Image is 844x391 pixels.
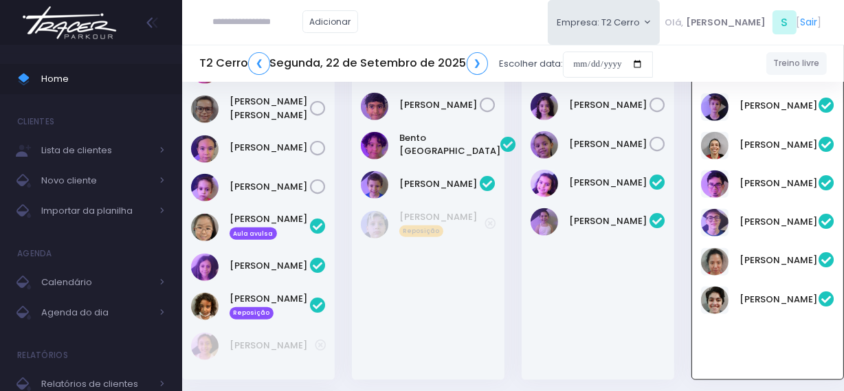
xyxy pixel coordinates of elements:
[531,131,558,159] img: Vivian Damas Carneiro
[191,333,219,360] img: Isabela Vilas Boas Rocha
[399,177,480,191] a: [PERSON_NAME]
[361,211,388,238] img: Joaquim Beraldo Amorim
[701,287,729,314] img: Lívia Lamarca
[230,292,310,320] a: [PERSON_NAME] Reposição
[230,307,274,320] span: Reposição
[701,209,729,236] img: Joao Gabriel Di Pace Abreu
[569,98,649,112] a: [PERSON_NAME]
[230,227,277,240] span: Aula avulsa
[361,93,388,120] img: THEO ALVES FERREIRA
[199,48,653,80] div: Escolher data:
[740,215,819,229] a: [PERSON_NAME]
[41,273,151,291] span: Calendário
[740,99,819,113] a: [PERSON_NAME]
[569,176,649,190] a: [PERSON_NAME]
[41,172,151,190] span: Novo cliente
[531,93,558,120] img: Catarina Iwata Toledo
[660,7,827,38] div: [ ]
[41,202,151,220] span: Importar da planilha
[41,304,151,322] span: Agenda do dia
[399,131,500,158] a: Bento [GEOGRAPHIC_DATA]
[740,254,819,267] a: [PERSON_NAME]
[302,10,359,33] a: Adicionar
[766,52,828,75] a: Treino livre
[740,293,819,306] a: [PERSON_NAME]
[399,210,485,238] a: [PERSON_NAME] Reposição
[361,132,388,159] img: Bento Brasil Torres
[230,180,310,194] a: [PERSON_NAME]
[230,259,310,273] a: [PERSON_NAME]
[740,138,819,152] a: [PERSON_NAME]
[230,95,310,122] a: [PERSON_NAME] [PERSON_NAME]
[17,342,68,369] h4: Relatórios
[191,135,219,163] img: Marcela Esteves Martins
[773,10,797,34] span: S
[230,141,310,155] a: [PERSON_NAME]
[199,52,488,75] h5: T2 Cerro Segunda, 22 de Setembro de 2025
[686,16,766,30] span: [PERSON_NAME]
[531,170,558,197] img: Heloisa aleixo
[41,142,151,159] span: Lista de clientes
[531,208,558,236] img: Lais Silvestre Perez da Silva
[230,212,310,240] a: [PERSON_NAME] Aula avulsa
[701,248,729,276] img: Leticia Kita
[701,93,729,121] img: Caio Cortezi Viiera
[569,214,649,228] a: [PERSON_NAME]
[701,170,729,198] img: Gabriel Nakanishi Fortes
[191,214,219,241] img: Natália Mie Sunami
[569,137,649,151] a: [PERSON_NAME]
[740,177,819,190] a: [PERSON_NAME]
[801,15,818,30] a: Sair
[361,171,388,199] img: Cauê Sanchez
[248,52,270,75] a: ❮
[665,16,684,30] span: Olá,
[230,339,315,353] a: [PERSON_NAME]
[191,96,219,123] img: MARIA LUIZA SILVA DE OLIVEIRA
[467,52,489,75] a: ❯
[701,132,729,159] img: Eliane Mendes Navas
[399,98,480,112] a: [PERSON_NAME]
[17,108,54,135] h4: Clientes
[191,293,219,320] img: Tereza da Cruz Maia
[191,174,219,201] img: Nicole Laurentino
[41,70,165,88] span: Home
[399,225,443,238] span: Reposição
[17,240,52,267] h4: Agenda
[191,254,219,281] img: Pietra Sanchez Rodrigues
